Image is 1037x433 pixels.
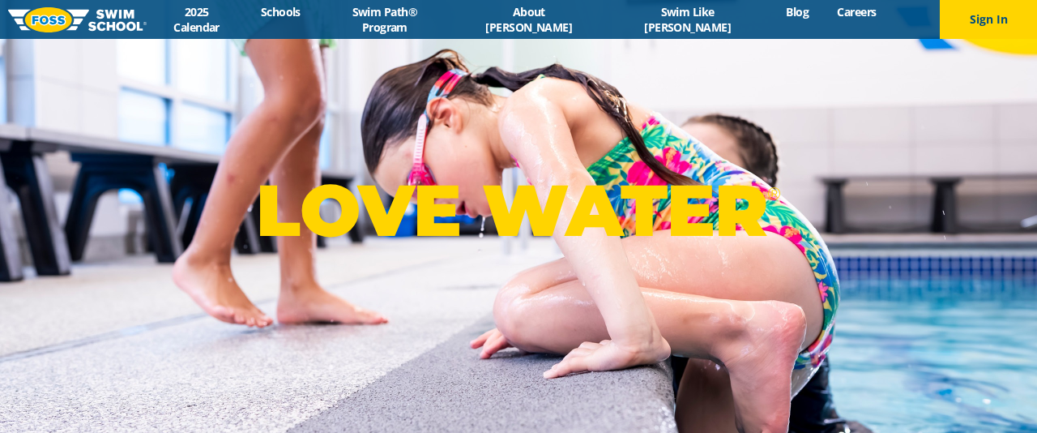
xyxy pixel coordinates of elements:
p: LOVE WATER [256,167,780,254]
a: Swim Like [PERSON_NAME] [603,4,772,35]
a: About [PERSON_NAME] [454,4,603,35]
a: 2025 Calendar [147,4,246,35]
a: Schools [246,4,314,19]
a: Swim Path® Program [314,4,454,35]
sup: ® [767,183,780,204]
a: Blog [772,4,823,19]
a: Careers [823,4,890,19]
img: FOSS Swim School Logo [8,7,147,32]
